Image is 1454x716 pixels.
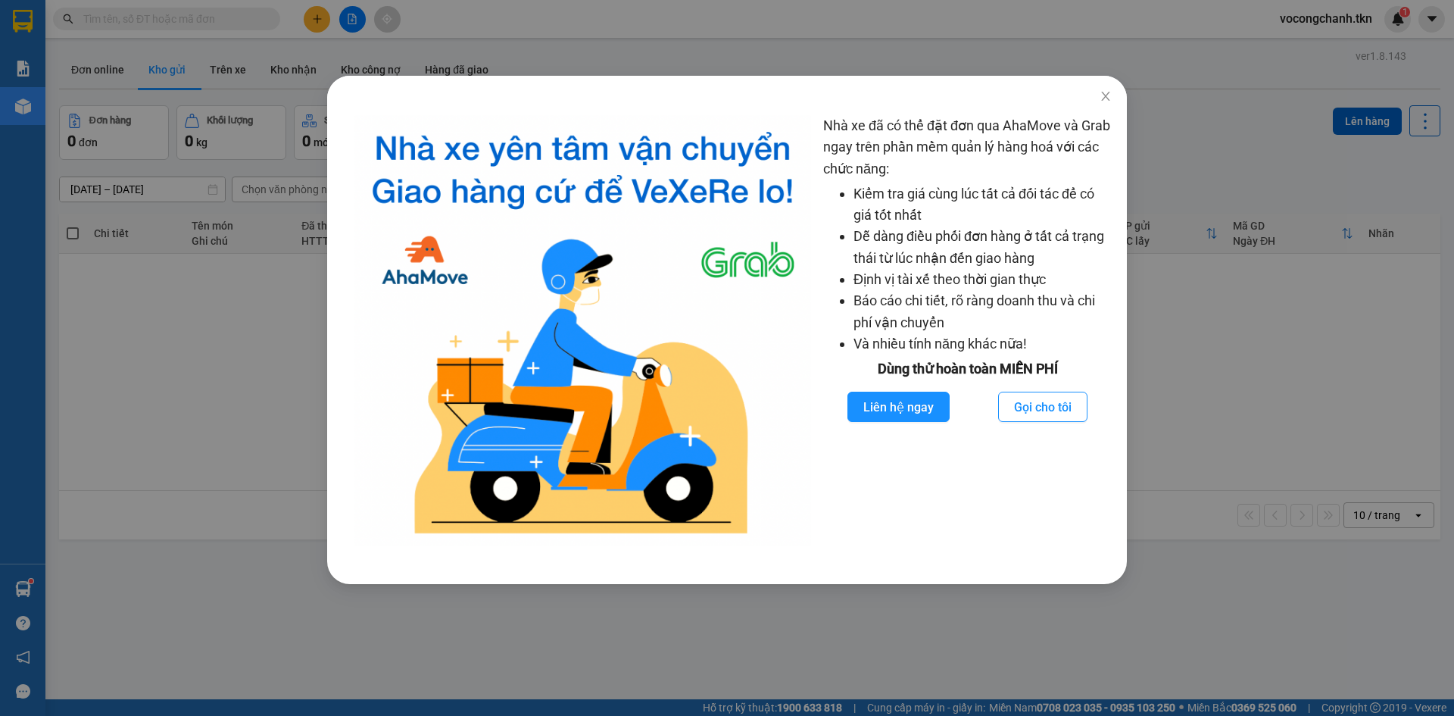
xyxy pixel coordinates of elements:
[823,358,1112,380] div: Dùng thử hoàn toàn MIỄN PHÍ
[863,398,934,417] span: Liên hệ ngay
[847,392,950,422] button: Liên hệ ngay
[853,226,1112,269] li: Dễ dàng điều phối đơn hàng ở tất cả trạng thái từ lúc nhận đến giao hàng
[853,183,1112,227] li: Kiểm tra giá cùng lúc tất cả đối tác để có giá tốt nhất
[354,115,811,546] img: logo
[853,290,1112,333] li: Báo cáo chi tiết, rõ ràng doanh thu và chi phí vận chuyển
[998,392,1087,422] button: Gọi cho tôi
[853,269,1112,290] li: Định vị tài xế theo thời gian thực
[1014,398,1072,417] span: Gọi cho tôi
[823,115,1112,546] div: Nhà xe đã có thể đặt đơn qua AhaMove và Grab ngay trên phần mềm quản lý hàng hoá với các chức năng:
[853,333,1112,355] li: Và nhiều tính năng khác nữa!
[1100,90,1112,102] span: close
[1084,76,1127,118] button: Close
